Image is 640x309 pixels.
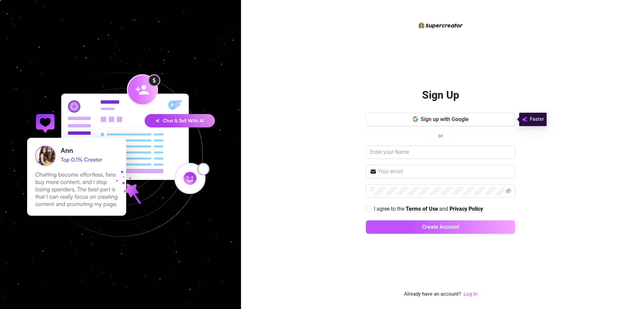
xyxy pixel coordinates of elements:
h2: Sign Up [422,88,459,102]
button: Sign up with Google [366,113,515,126]
span: Create Account [422,224,459,230]
img: signup-background-D0MIrEPF.svg [5,39,236,270]
button: Create Account [366,220,515,234]
span: Already have an account? [404,290,461,298]
span: or [438,133,443,139]
input: Your email [378,168,511,176]
a: Log In [464,291,477,297]
span: and [439,206,450,212]
a: Privacy Policy [450,206,483,213]
a: Terms of Use [406,206,438,213]
img: svg%3e [522,115,527,123]
span: Faster [530,115,544,123]
a: Log In [464,290,477,298]
img: logo-BBDzfeDw.svg [418,22,463,28]
span: I agree to the [374,206,406,212]
input: Enter your Name [366,145,515,159]
span: eye-invisible [506,188,511,194]
span: Sign up with Google [421,116,469,122]
strong: Terms of Use [406,206,438,212]
strong: Privacy Policy [450,206,483,212]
